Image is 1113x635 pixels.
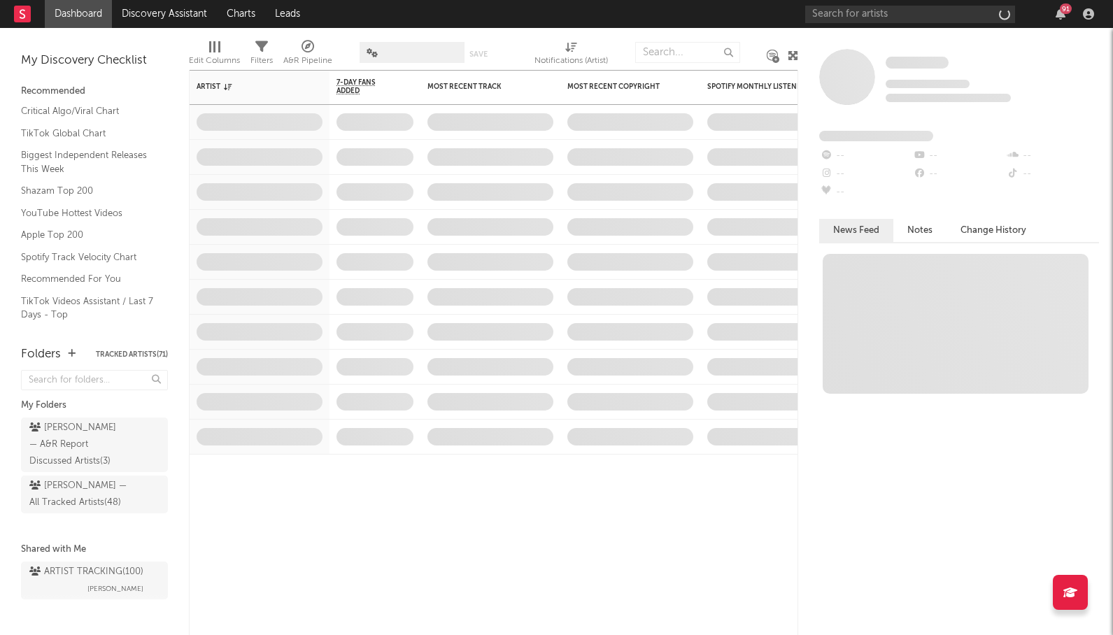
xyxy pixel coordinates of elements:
[805,6,1015,23] input: Search for artists
[1006,165,1099,183] div: --
[96,351,168,358] button: Tracked Artists(71)
[819,183,912,201] div: --
[283,35,332,76] div: A&R Pipeline
[250,52,273,69] div: Filters
[819,165,912,183] div: --
[534,35,608,76] div: Notifications (Artist)
[21,148,154,176] a: Biggest Independent Releases This Week
[886,56,949,70] a: Some Artist
[21,227,154,243] a: Apple Top 200
[189,52,240,69] div: Edit Columns
[912,147,1005,165] div: --
[21,104,154,119] a: Critical Algo/Viral Chart
[29,478,128,511] div: [PERSON_NAME] — All Tracked Artists ( 48 )
[21,418,168,472] a: [PERSON_NAME] — A&R Report Discussed Artists(3)
[336,78,392,95] span: 7-Day Fans Added
[819,219,893,242] button: News Feed
[567,83,672,91] div: Most Recent Copyright
[21,476,168,513] a: [PERSON_NAME] — All Tracked Artists(48)
[707,83,812,91] div: Spotify Monthly Listeners
[893,219,947,242] button: Notes
[21,397,168,414] div: My Folders
[534,52,608,69] div: Notifications (Artist)
[21,294,154,322] a: TikTok Videos Assistant / Last 7 Days - Top
[21,126,154,141] a: TikTok Global Chart
[21,541,168,558] div: Shared with Me
[21,271,154,287] a: Recommended For You
[21,346,61,363] div: Folders
[29,564,143,580] div: ARTIST TRACKING ( 100 )
[819,147,912,165] div: --
[21,52,168,69] div: My Discovery Checklist
[1006,147,1099,165] div: --
[947,219,1040,242] button: Change History
[21,250,154,265] a: Spotify Track Velocity Chart
[21,183,154,199] a: Shazam Top 200
[283,52,332,69] div: A&R Pipeline
[886,80,970,88] span: Tracking Since: [DATE]
[189,35,240,76] div: Edit Columns
[635,42,740,63] input: Search...
[886,57,949,69] span: Some Artist
[1060,3,1072,14] div: 91
[21,370,168,390] input: Search for folders...
[197,83,302,91] div: Artist
[87,580,143,597] span: [PERSON_NAME]
[21,83,168,100] div: Recommended
[21,206,154,221] a: YouTube Hottest Videos
[427,83,532,91] div: Most Recent Track
[469,50,488,58] button: Save
[819,131,933,141] span: Fans Added by Platform
[29,420,128,470] div: [PERSON_NAME] — A&R Report Discussed Artists ( 3 )
[886,94,1011,102] span: 0 fans last week
[912,165,1005,183] div: --
[1056,8,1065,20] button: 91
[21,562,168,599] a: ARTIST TRACKING(100)[PERSON_NAME]
[250,35,273,76] div: Filters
